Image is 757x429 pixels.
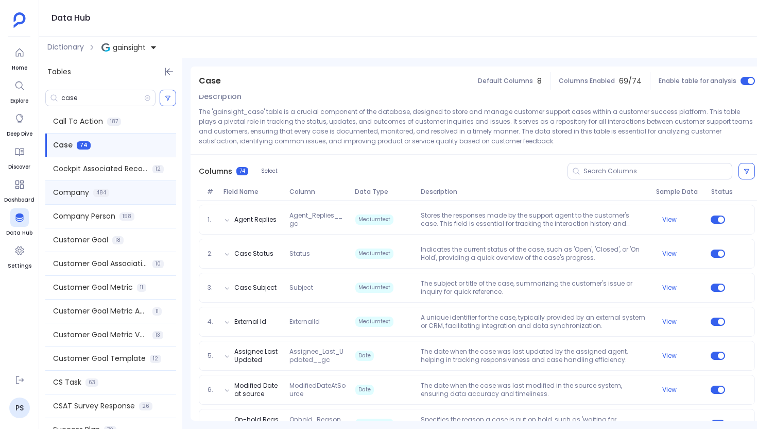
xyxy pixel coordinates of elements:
span: 484 [93,189,109,197]
span: 8 [537,76,542,87]
a: PS [9,398,30,418]
span: Company [53,187,89,198]
p: The date when the case was last modified in the source system, ensuring data accuracy and timelin... [417,382,652,398]
input: Search Columns [583,167,732,175]
span: Mediumtext [355,317,393,327]
span: Cockpit Associated Records [53,163,148,174]
a: Home [10,43,29,72]
button: View [662,352,677,360]
button: Case Subject [234,284,277,292]
span: Customer Goal Metric Values [53,329,148,340]
span: Column [285,188,351,196]
span: Description [417,188,652,196]
span: 2. [203,250,220,258]
span: Dashboard [4,196,35,204]
div: Tables [39,58,182,86]
span: 12 [150,355,161,363]
span: Explore [10,97,29,105]
span: ExternalId [285,318,351,326]
span: 12 [152,165,164,173]
span: Customer Goal Metric [53,282,133,293]
span: Data Hub [6,229,32,237]
span: Subject [285,284,351,292]
button: View [662,216,677,224]
span: Case [199,75,221,87]
span: Status [285,250,351,258]
span: Call To Action [53,116,103,127]
span: 13 [152,331,163,339]
span: Company Person [53,211,115,222]
span: CSAT Survey Response [53,401,135,411]
p: A unique identifier for the case, typically provided by an external system or CRM, facilitating i... [417,313,652,330]
span: Default Columns [478,77,533,85]
button: View [662,420,677,428]
span: 26 [139,402,152,410]
p: The date when the case was last updated by the assigned agent, helping in tracking responsiveness... [417,348,652,364]
span: Columns [199,166,232,177]
span: Columns Enabled [559,77,615,85]
span: Mediumtext [355,249,393,259]
span: 7. [203,420,220,428]
span: 4. [203,318,220,326]
img: gainsight.svg [101,43,110,52]
button: View [662,386,677,394]
span: ModifiedDateAtSource [285,382,351,398]
a: Data Hub [6,208,32,237]
span: 6. [203,386,220,394]
a: Explore [10,76,29,105]
button: Agent Replies [234,216,277,224]
span: 18 [112,236,124,244]
p: The subject or title of the case, summarizing the customer's issue or inquiry for quick reference. [417,279,652,296]
span: 158 [119,212,134,221]
input: Search Tables/Columns [61,94,144,102]
span: 5. [203,352,220,360]
button: Assignee Last Updated [234,348,281,364]
button: View [662,284,677,292]
img: petavue logo [13,12,26,28]
span: Sample Data [652,188,707,196]
button: Hide Tables [162,64,176,79]
a: Discover [8,142,30,171]
span: Mediumtext [355,419,393,429]
span: Data Type [351,188,417,196]
h1: Data Hub [51,11,91,25]
span: 11 [152,307,162,316]
span: Case [53,140,73,151]
span: Deep Dive [7,130,32,138]
span: 69 / 74 [619,76,642,87]
button: gainsight [99,39,159,56]
span: 11 [137,284,146,292]
span: 187 [107,118,121,126]
span: Customer Goal Template [53,353,146,364]
span: # [203,188,219,196]
span: Discover [8,163,30,171]
span: 10 [152,260,164,268]
span: Status [707,188,729,196]
p: The 'gainsight_case' table is a crucial component of the database, designed to store and manage c... [199,107,755,146]
span: 74 [236,167,248,175]
span: Agent_Replies__gc [285,211,351,228]
span: Date [355,351,374,361]
span: Dictionary [47,42,84,53]
span: Mediumtext [355,283,393,293]
p: Stores the responses made by the support agent to the customer's case. This field is essential fo... [417,211,652,228]
button: Select [254,164,284,178]
span: Home [10,64,29,72]
a: Dashboard [4,175,35,204]
span: Date [355,385,374,395]
button: External Id [234,318,266,326]
span: Customer Goal [53,235,108,245]
button: View [662,318,677,326]
span: Customer Goal Metric Actual Values [53,306,148,317]
span: CS Task [53,377,81,388]
span: 3. [203,284,220,292]
button: View [662,250,677,258]
span: Customer Goal Association [53,258,148,269]
button: Case Status [234,250,273,258]
span: Field Name [219,188,285,196]
button: Modified Date at source [234,382,281,398]
a: Settings [8,241,31,270]
span: Enable table for analysis [659,77,736,85]
span: gainsight [113,42,146,53]
span: 1. [203,216,220,224]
